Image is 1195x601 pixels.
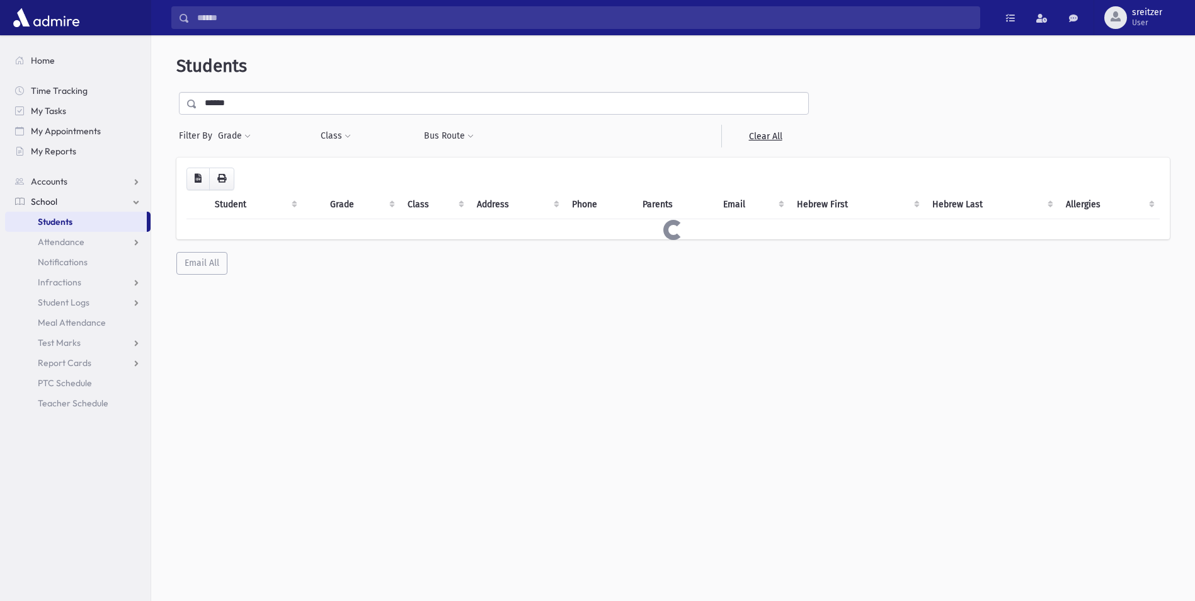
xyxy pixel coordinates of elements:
[5,50,151,71] a: Home
[1058,190,1160,219] th: Allergies
[38,256,88,268] span: Notifications
[38,377,92,389] span: PTC Schedule
[5,373,151,393] a: PTC Schedule
[5,232,151,252] a: Attendance
[38,398,108,409] span: Teacher Schedule
[635,190,716,219] th: Parents
[5,212,147,232] a: Students
[5,101,151,121] a: My Tasks
[31,196,57,207] span: School
[38,317,106,328] span: Meal Attendance
[400,190,469,219] th: Class
[190,6,980,29] input: Search
[925,190,1058,219] th: Hebrew Last
[1132,18,1162,28] span: User
[31,146,76,157] span: My Reports
[5,353,151,373] a: Report Cards
[423,125,474,147] button: Bus Route
[31,176,67,187] span: Accounts
[207,190,302,219] th: Student
[5,333,151,353] a: Test Marks
[38,297,89,308] span: Student Logs
[5,292,151,312] a: Student Logs
[323,190,400,219] th: Grade
[5,252,151,272] a: Notifications
[31,85,88,96] span: Time Tracking
[31,55,55,66] span: Home
[38,357,91,369] span: Report Cards
[38,236,84,248] span: Attendance
[10,5,83,30] img: AdmirePro
[564,190,635,219] th: Phone
[217,125,251,147] button: Grade
[716,190,789,219] th: Email
[1132,8,1162,18] span: sreitzer
[209,168,234,190] button: Print
[176,252,227,275] button: Email All
[320,125,352,147] button: Class
[5,393,151,413] a: Teacher Schedule
[5,171,151,192] a: Accounts
[5,141,151,161] a: My Reports
[38,337,81,348] span: Test Marks
[5,272,151,292] a: Infractions
[789,190,925,219] th: Hebrew First
[38,216,72,227] span: Students
[179,129,217,142] span: Filter By
[31,125,101,137] span: My Appointments
[469,190,564,219] th: Address
[721,125,809,147] a: Clear All
[5,192,151,212] a: School
[5,81,151,101] a: Time Tracking
[176,55,247,76] span: Students
[38,277,81,288] span: Infractions
[31,105,66,117] span: My Tasks
[5,121,151,141] a: My Appointments
[186,168,210,190] button: CSV
[5,312,151,333] a: Meal Attendance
